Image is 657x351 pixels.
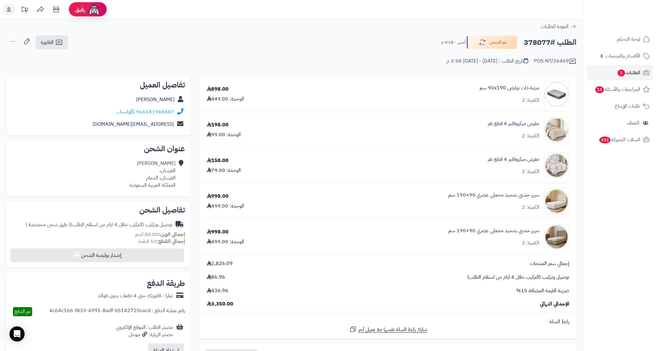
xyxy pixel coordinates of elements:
a: لوحة التحكم [587,32,653,47]
img: 1728808024-110601060001-90x90.jpg [544,82,569,107]
div: POS-NT/26469 [534,57,576,65]
div: تمارا - فاتورتك حتى 4 دفعات بدون فوائد [98,292,173,300]
div: [PERSON_NAME] الفرسان، الفرسان، الدمام المملكة العربية السعودية [129,160,176,189]
span: الإجمالي النهائي [540,300,569,308]
h2: طريقة الدفع [147,280,185,287]
span: السلات المتروكة [599,135,640,144]
span: العملاء [627,118,639,127]
span: إجمالي سعر المنتجات [530,260,569,267]
a: شارك رابط السلة نفسها مع عميل آخر [349,325,427,333]
div: الوحدة: 499.00 [207,203,244,210]
div: مصدر الطلب :الموقع الإلكتروني [116,324,173,338]
div: الكمية: 2 [522,132,539,140]
img: ai-face.png [88,3,100,16]
small: أمس - 4:18 م [441,39,466,45]
button: تم الشحن [467,36,517,49]
div: الوحدة: 79.00 [207,167,241,174]
span: الطلبات [617,68,640,77]
a: [EMAIL_ADDRESS][DOMAIN_NAME] [93,120,174,128]
div: الكمية: 2 [522,97,539,104]
div: 898.00 [207,86,229,93]
span: 2,826.09 [207,260,233,267]
div: رابط السلة [202,318,574,325]
div: الوحدة: 499.00 [207,238,244,245]
a: مفرش ميكروفايبر 4 قطع نفر [488,120,539,127]
div: 158.00 [207,157,229,164]
span: لوحة التحكم [617,35,640,44]
span: المراجعات والأسئلة [594,85,640,94]
div: الكمية: 2 [522,168,539,175]
span: 436.96 [207,287,228,294]
a: طلبات الإرجاع [587,99,653,114]
a: السلات المتروكة432 [587,132,653,147]
span: شارك رابط السلة نفسها مع عميل آخر [358,326,427,333]
div: الوحدة: 99.00 [207,131,241,138]
strong: إجمالي القطع: [157,238,185,245]
small: 10 قطعة [138,238,185,245]
img: 1752752723-1-90x90.jpg [544,153,569,178]
div: 998.00 [207,228,229,236]
a: مرتبة ذات نوابض 90x190 سم [480,84,539,92]
img: logo-2.png [614,5,651,18]
span: 15 [595,86,604,93]
img: 1756282483-1-90x90.jpg [544,224,569,250]
h2: عنوان الشحن [11,145,185,153]
button: إصدار بوليصة الشحن [10,248,184,262]
span: 3,350.00 [207,300,233,308]
img: 1748262575-1-90x90.jpg [544,117,569,142]
span: ( طرق شحن مخصصة ) [26,221,70,228]
a: سرير خشبي بتنجيد مخملي عصري 90×190 سم [448,227,539,234]
a: [PERSON_NAME] [136,96,175,103]
a: تحديثات المنصة [17,3,33,17]
span: العودة للطلبات [541,23,569,30]
div: الكمية: 2 [522,239,539,247]
a: الطلبات1 [587,65,653,80]
a: سرير خشبي بتنجيد مخملي عصري 90×190 سم [448,191,539,199]
a: الفاتورة [36,35,68,49]
div: الوحدة: 449.00 [207,95,244,103]
a: المراجعات والأسئلة15 [587,82,653,97]
h2: تفاصيل الشحن [11,206,185,214]
div: 998.00 [207,193,229,200]
span: 432 [599,136,611,143]
a: العودة للطلبات [541,23,576,30]
h2: تفاصيل العميل [11,81,185,89]
div: Open Intercom Messenger [9,326,25,342]
span: تم الدفع [15,308,31,315]
span: رفيق [75,6,85,13]
div: رقم عملية الدفع : 4c64c166-f833-4991-8adf-b5142720cacd [49,307,185,316]
a: مفرش ميكروفايبر 4 قطع نفر [488,156,539,163]
a: العملاء [587,115,653,130]
div: تاريخ الطلب : [DATE] - [DATE] 3:58 م [446,57,528,65]
a: 966581988887 [136,108,174,116]
img: 1756211936-1-90x90.jpg [544,189,569,214]
div: مصدر الزيارة: جوجل [116,331,173,338]
div: الكمية: 2 [522,204,539,211]
span: 86.96 [207,274,225,281]
span: الفاتورة [41,39,54,46]
a: واتساب [116,108,135,116]
span: الأقسام والمنتجات [606,51,640,60]
span: طلبات الإرجاع [615,102,640,111]
span: توصيل وتركيب (التركيب خلال 4 ايام من استلام الطلب) [467,274,569,281]
strong: إجمالي الوزن: [158,231,185,238]
span: ضريبة القيمة المضافة 15% [516,287,569,294]
small: 80.00 كجم [135,231,185,238]
span: 1 [618,70,625,76]
div: توصيل وتركيب (التركيب خلال 4 ايام من استلام الطلب) [26,221,172,228]
h2: الطلب #378077 [524,36,576,49]
div: 198.00 [207,121,229,129]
